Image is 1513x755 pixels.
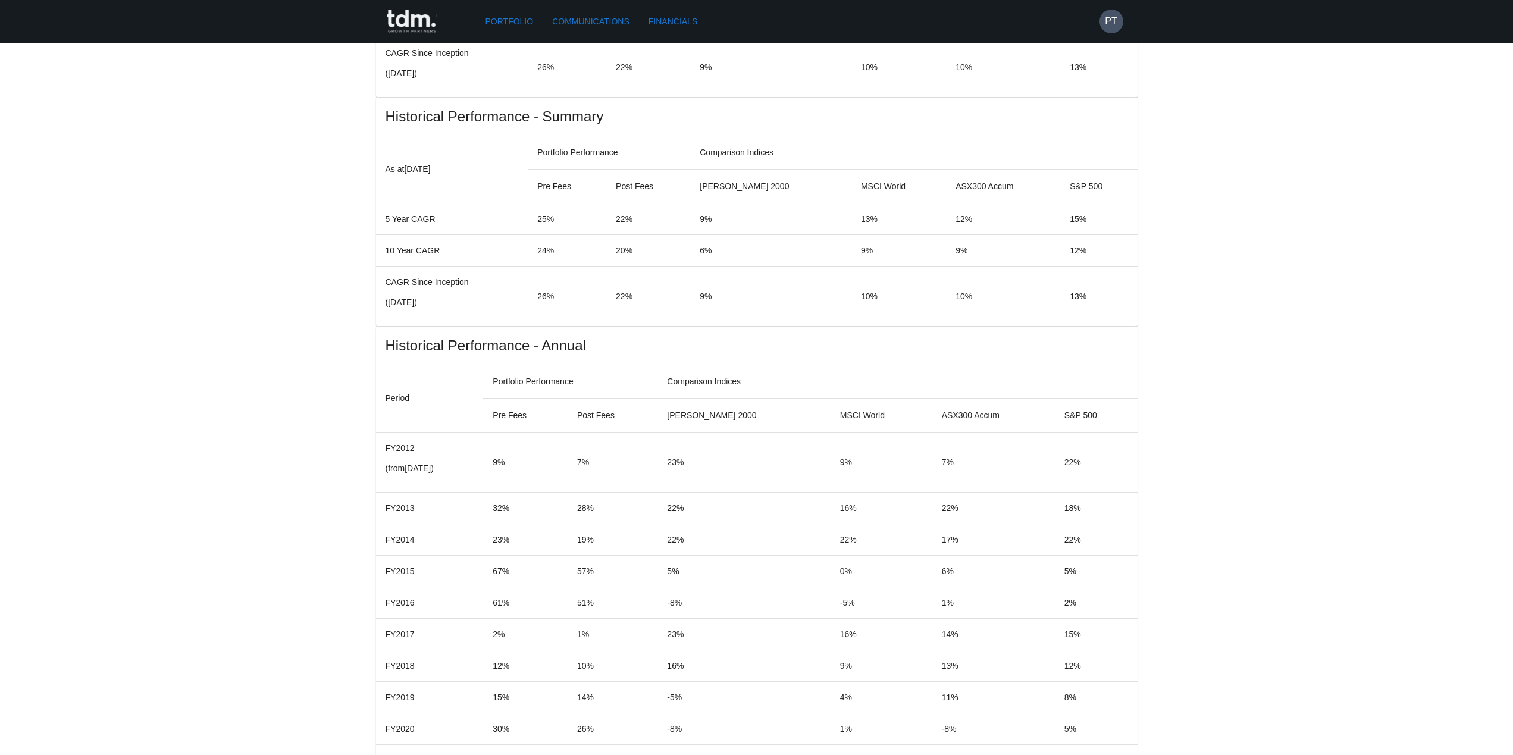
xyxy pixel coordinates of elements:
[657,556,830,587] td: 5%
[657,493,830,524] td: 22%
[831,682,932,713] td: 4%
[386,296,519,308] p: ( [DATE] )
[606,266,690,326] td: 22%
[376,524,484,556] td: FY2014
[528,203,606,234] td: 25%
[831,493,932,524] td: 16%
[831,619,932,650] td: 16%
[376,203,528,234] td: 5 Year CAGR
[386,67,519,79] p: ( [DATE] )
[483,619,568,650] td: 2%
[690,203,851,234] td: 9%
[946,203,1060,234] td: 12%
[932,713,1055,745] td: -8%
[946,234,1060,266] td: 9%
[483,524,568,556] td: 23%
[690,169,851,203] th: [PERSON_NAME] 2000
[568,682,657,713] td: 14%
[831,587,932,619] td: -5%
[568,650,657,682] td: 10%
[831,432,932,492] td: 9%
[376,587,484,619] td: FY2016
[851,37,946,97] td: 10%
[831,556,932,587] td: 0%
[657,365,1137,399] th: Comparison Indices
[1060,203,1137,234] td: 15%
[657,398,830,432] th: [PERSON_NAME] 2000
[690,266,851,326] td: 9%
[946,266,1060,326] td: 10%
[528,136,690,170] th: Portfolio Performance
[657,587,830,619] td: -8%
[483,432,568,492] td: 9%
[483,713,568,745] td: 30%
[932,493,1055,524] td: 22%
[568,524,657,556] td: 19%
[1099,10,1123,33] button: PT
[483,587,568,619] td: 61%
[831,650,932,682] td: 9%
[483,365,657,399] th: Portfolio Performance
[657,713,830,745] td: -8%
[1060,234,1137,266] td: 12%
[568,619,657,650] td: 1%
[1055,619,1138,650] td: 15%
[481,11,538,33] a: Portfolio
[483,493,568,524] td: 32%
[376,266,528,326] td: CAGR Since Inception
[376,432,484,492] td: FY2012
[606,169,690,203] th: Post Fees
[1055,524,1138,556] td: 22%
[483,398,568,432] th: Pre Fees
[483,556,568,587] td: 67%
[386,162,519,176] p: As at [DATE]
[376,493,484,524] td: FY2013
[1105,14,1117,29] h6: PT
[568,587,657,619] td: 51%
[932,587,1055,619] td: 1%
[568,493,657,524] td: 28%
[946,37,1060,97] td: 10%
[644,11,702,33] a: Financials
[946,169,1060,203] th: ASX300 Accum
[932,556,1055,587] td: 6%
[483,650,568,682] td: 12%
[376,682,484,713] td: FY2019
[528,37,606,97] td: 26%
[851,266,946,326] td: 10%
[386,462,474,474] p: (from [DATE] )
[547,11,634,33] a: Communications
[1060,37,1137,97] td: 13%
[657,650,830,682] td: 16%
[376,650,484,682] td: FY2018
[528,234,606,266] td: 24%
[528,169,606,203] th: Pre Fees
[568,432,657,492] td: 7%
[568,556,657,587] td: 57%
[657,619,830,650] td: 23%
[1060,169,1137,203] th: S&P 500
[1055,682,1138,713] td: 8%
[932,398,1055,432] th: ASX300 Accum
[657,524,830,556] td: 22%
[851,234,946,266] td: 9%
[1055,713,1138,745] td: 5%
[606,37,690,97] td: 22%
[1055,398,1138,432] th: S&P 500
[376,234,528,266] td: 10 Year CAGR
[376,365,484,433] th: Period
[690,234,851,266] td: 6%
[568,398,657,432] th: Post Fees
[932,432,1055,492] td: 7%
[606,234,690,266] td: 20%
[932,682,1055,713] td: 11%
[851,203,946,234] td: 13%
[386,336,1128,355] span: Historical Performance - Annual
[831,713,932,745] td: 1%
[483,682,568,713] td: 15%
[1055,556,1138,587] td: 5%
[932,619,1055,650] td: 14%
[1055,493,1138,524] td: 18%
[831,398,932,432] th: MSCI World
[831,524,932,556] td: 22%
